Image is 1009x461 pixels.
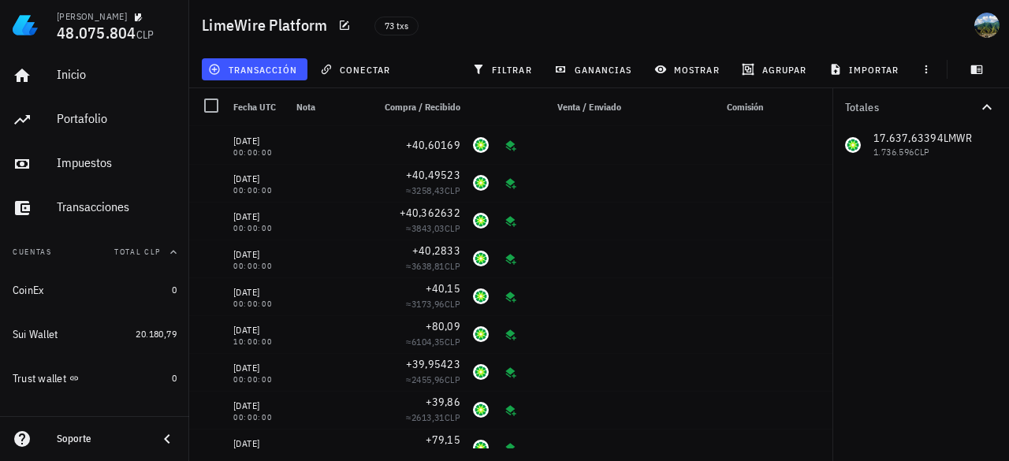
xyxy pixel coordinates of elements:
span: 3638,81 [411,260,445,272]
div: Impuestos [57,155,177,170]
span: +40,2833 [412,244,460,258]
button: filtrar [466,58,542,80]
span: Nota [296,101,315,113]
span: 0 [172,284,177,296]
div: LMWR-icon [473,326,489,342]
div: LMWR-icon [473,440,489,455]
div: Inicio [57,67,177,82]
span: +39,95423 [406,357,460,371]
span: +39,86 [426,395,461,409]
span: +40,15 [426,281,461,296]
span: +80,09 [426,319,461,333]
div: Fecha UTC [227,88,290,126]
div: [DATE] [233,171,284,187]
div: Sui Wallet [13,328,58,341]
div: Comisión [656,88,769,126]
div: Nota [290,88,366,126]
span: 48.075.804 [57,22,136,43]
span: ≈ [406,298,460,310]
h1: LimeWire Platform [202,13,333,38]
div: 00:00:00 [233,149,284,157]
a: Portafolio [6,101,183,139]
div: LMWR-icon [473,213,489,229]
span: CLP [445,298,460,310]
button: agrupar [735,58,816,80]
span: CLP [445,411,460,423]
div: [DATE] [233,360,284,376]
button: transacción [202,58,307,80]
div: 00:00:00 [233,262,284,270]
div: Trust wallet [13,372,66,385]
span: +40,49523 [406,168,460,182]
div: Transacciones [57,199,177,214]
div: avatar [974,13,1000,38]
button: mostrar [648,58,729,80]
span: conectar [323,63,390,76]
span: Compra / Recibido [385,101,460,113]
a: CoinEx 0 [6,271,183,309]
span: 2613,31 [411,411,445,423]
div: [DATE] [233,322,284,338]
div: Compra / Recibido [366,88,467,126]
div: LMWR-icon [473,137,489,153]
span: importar [832,63,899,76]
span: filtrar [475,63,532,76]
div: [PERSON_NAME] [57,10,127,23]
div: Soporte [57,433,145,445]
a: Impuestos [6,145,183,183]
span: Venta / Enviado [557,101,621,113]
div: [DATE] [233,284,284,300]
button: ganancias [548,58,642,80]
span: +40,60169 [406,138,460,152]
div: [DATE] [233,133,284,149]
img: LedgiFi [13,13,38,38]
span: CLP [445,260,460,272]
span: ganancias [557,63,631,76]
span: 6104,35 [411,336,445,348]
span: ≈ [406,374,460,385]
span: ≈ [406,411,460,423]
span: agrupar [745,63,806,76]
a: Transacciones [6,189,183,227]
div: Totales [845,102,977,113]
button: conectar [314,58,400,80]
span: transacción [211,63,297,76]
span: CLP [136,28,155,42]
span: CLP [445,222,460,234]
span: +40,362632 [400,206,461,220]
div: LMWR-icon [473,364,489,380]
button: importar [822,58,909,80]
div: [DATE] [233,398,284,414]
div: LMWR-icon [473,251,489,266]
a: Inicio [6,57,183,95]
button: Totales [832,88,1009,126]
span: Fecha UTC [233,101,276,113]
div: 10:00:00 [233,338,284,346]
div: 00:00:00 [233,225,284,232]
a: Trust wallet 0 [6,359,183,397]
div: 00:00:00 [233,187,284,195]
span: mostrar [657,63,720,76]
div: [DATE] [233,247,284,262]
div: 00:00:00 [233,414,284,422]
span: 20.180,79 [136,328,177,340]
span: ≈ [406,336,460,348]
span: CLP [445,184,460,196]
span: Comisión [727,101,763,113]
div: Venta / Enviado [527,88,627,126]
span: Total CLP [114,247,161,257]
div: [DATE] [233,436,284,452]
div: [DATE] [233,209,284,225]
span: CLP [445,374,460,385]
span: ≈ [406,222,460,234]
span: ≈ [406,260,460,272]
div: Portafolio [57,111,177,126]
span: 3173,96 [411,298,445,310]
a: Sui Wallet 20.180,79 [6,315,183,353]
div: CoinEx [13,284,44,297]
button: CuentasTotal CLP [6,233,183,271]
div: LMWR-icon [473,288,489,304]
span: +79,15 [426,433,461,447]
span: 73 txs [385,17,408,35]
span: 3843,03 [411,222,445,234]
